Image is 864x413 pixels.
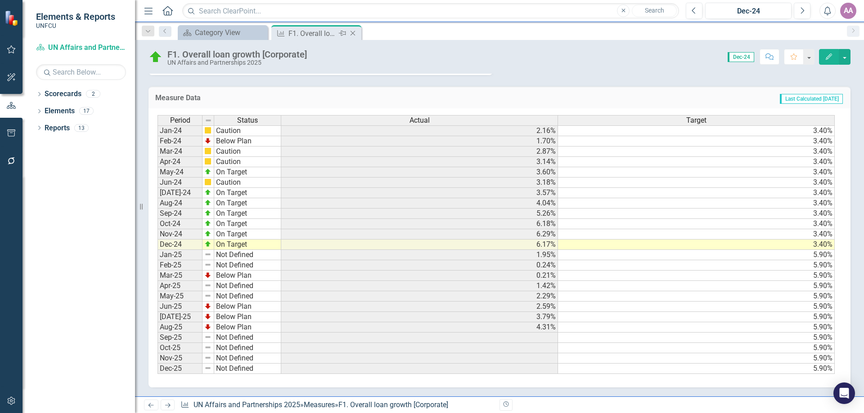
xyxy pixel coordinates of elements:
[214,302,281,312] td: Below Plan
[157,260,202,271] td: Feb-25
[204,230,211,237] img: zOikAAAAAElFTkSuQmCC
[728,52,754,62] span: Dec-24
[281,291,558,302] td: 2.29%
[281,157,558,167] td: 3.14%
[204,344,211,351] img: 8DAGhfEEPCf229AAAAAElFTkSuQmCC
[558,167,835,178] td: 3.40%
[214,364,281,374] td: Not Defined
[281,240,558,250] td: 6.17%
[558,291,835,302] td: 5.90%
[558,157,835,167] td: 3.40%
[157,188,202,198] td: [DATE]-24
[214,322,281,333] td: Below Plan
[182,3,679,19] input: Search ClearPoint...
[281,260,558,271] td: 0.24%
[157,291,202,302] td: May-25
[204,168,211,175] img: zOikAAAAAElFTkSuQmCC
[281,322,558,333] td: 4.31%
[205,117,212,124] img: 8DAGhfEEPCf229AAAAAElFTkSuQmCC
[167,59,307,66] div: UN Affairs and Partnerships 2025
[195,27,265,38] div: Category View
[204,189,211,196] img: zOikAAAAAElFTkSuQmCC
[558,312,835,322] td: 5.90%
[214,125,281,136] td: Caution
[74,124,89,132] div: 13
[204,199,211,206] img: zOikAAAAAElFTkSuQmCC
[632,4,677,17] button: Search
[45,106,75,116] a: Elements
[204,313,211,320] img: TnMDeAgwAPMxUmUi88jYAAAAAElFTkSuQmCC
[204,209,211,217] img: zOikAAAAAElFTkSuQmCC
[237,116,258,124] span: Status
[204,137,211,144] img: TnMDeAgwAPMxUmUi88jYAAAAAElFTkSuQmCC
[167,49,307,59] div: F1. Overall loan growth [Corporate]
[214,312,281,322] td: Below Plan
[281,147,558,157] td: 2.87%
[214,178,281,188] td: Caution
[288,28,337,39] div: F1. Overall loan growth [Corporate]
[214,260,281,271] td: Not Defined
[204,364,211,372] img: 8DAGhfEEPCf229AAAAAElFTkSuQmCC
[686,116,706,124] span: Target
[157,312,202,322] td: [DATE]-25
[281,302,558,312] td: 2.59%
[155,94,441,102] h3: Measure Data
[204,261,211,268] img: 8DAGhfEEPCf229AAAAAElFTkSuQmCC
[157,167,202,178] td: May-24
[214,188,281,198] td: On Target
[281,229,558,240] td: 6.29%
[558,271,835,281] td: 5.90%
[281,178,558,188] td: 3.18%
[558,333,835,343] td: 5.90%
[705,3,792,19] button: Dec-24
[281,167,558,178] td: 3.60%
[157,281,202,291] td: Apr-25
[214,157,281,167] td: Caution
[281,312,558,322] td: 3.79%
[157,322,202,333] td: Aug-25
[180,27,265,38] a: Category View
[157,147,202,157] td: Mar-24
[157,343,202,353] td: Oct-25
[281,188,558,198] td: 3.57%
[214,219,281,229] td: On Target
[157,229,202,240] td: Nov-24
[148,50,163,64] img: On Target
[558,343,835,353] td: 5.90%
[281,281,558,291] td: 1.42%
[157,353,202,364] td: Nov-25
[180,400,493,410] div: » »
[193,400,300,409] a: UN Affairs and Partnerships 2025
[558,229,835,240] td: 3.40%
[645,7,664,14] span: Search
[840,3,856,19] button: AA
[157,271,202,281] td: Mar-25
[157,209,202,219] td: Sep-24
[558,198,835,209] td: 3.40%
[214,250,281,260] td: Not Defined
[36,11,115,22] span: Elements & Reports
[558,322,835,333] td: 5.90%
[214,209,281,219] td: On Target
[45,89,81,99] a: Scorecards
[157,240,202,250] td: Dec-24
[409,116,430,124] span: Actual
[204,302,211,310] img: TnMDeAgwAPMxUmUi88jYAAAAAElFTkSuQmCC
[214,343,281,353] td: Not Defined
[281,209,558,219] td: 5.26%
[214,281,281,291] td: Not Defined
[157,302,202,312] td: Jun-25
[157,364,202,374] td: Dec-25
[281,198,558,209] td: 4.04%
[214,353,281,364] td: Not Defined
[214,291,281,302] td: Not Defined
[204,158,211,165] img: cBAA0RP0Y6D5n+AAAAAElFTkSuQmCC
[157,333,202,343] td: Sep-25
[204,251,211,258] img: 8DAGhfEEPCf229AAAAAElFTkSuQmCC
[214,333,281,343] td: Not Defined
[204,220,211,227] img: zOikAAAAAElFTkSuQmCC
[558,188,835,198] td: 3.40%
[780,94,843,104] span: Last Calculated [DATE]
[338,400,448,409] div: F1. Overall loan growth [Corporate]
[558,260,835,271] td: 5.90%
